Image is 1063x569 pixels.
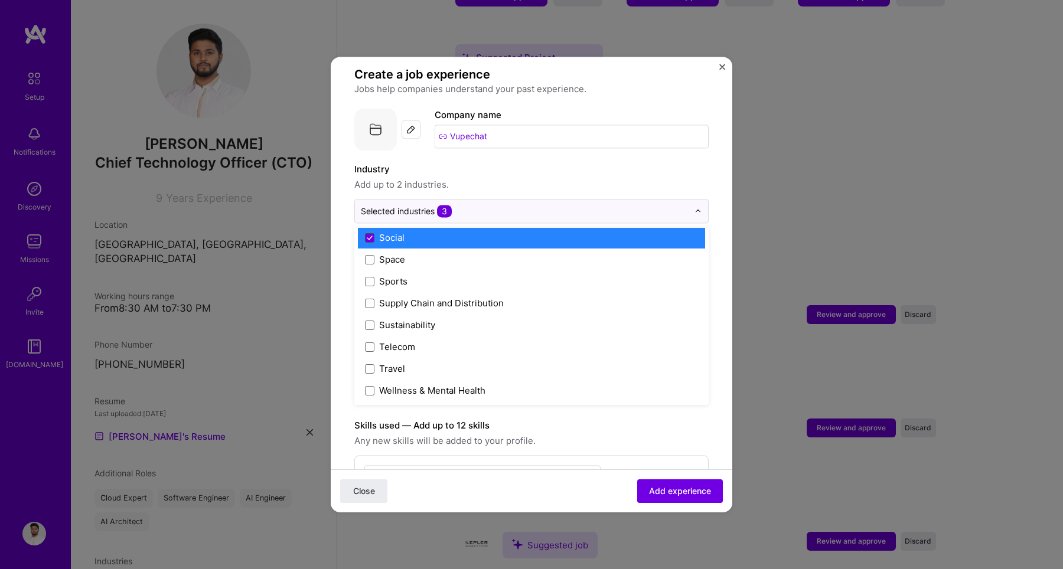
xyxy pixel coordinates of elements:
h4: Create a job experience [354,67,709,82]
span: Add experience [649,485,711,497]
span: Any new skills will be added to your profile. [354,434,709,448]
label: Skills used — Add up to 12 skills [354,418,709,433]
button: Add experience [637,479,723,503]
img: Edit [406,125,416,134]
span: Add up to 2 industries. [354,178,709,192]
div: Selected industries [361,205,452,217]
img: Company logo [354,108,397,151]
div: Space [379,253,405,266]
button: Close [719,64,725,76]
div: Travel [379,362,405,375]
p: Jobs help companies understand your past experience. [354,82,709,96]
div: Sports [379,275,407,287]
span: 3 [437,205,452,217]
div: Wellness & Mental Health [379,384,485,397]
input: Search for a company... [435,125,709,148]
div: Supply Chain and Distribution [379,297,504,309]
div: Edit [402,120,420,139]
label: Company name [435,109,501,120]
div: Telecom [379,341,415,353]
div: Social [379,231,405,244]
div: Sustainability [379,319,435,331]
label: Industry [354,162,709,176]
img: drop icon [694,208,702,215]
span: Close [353,485,375,497]
button: Close [340,479,387,503]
